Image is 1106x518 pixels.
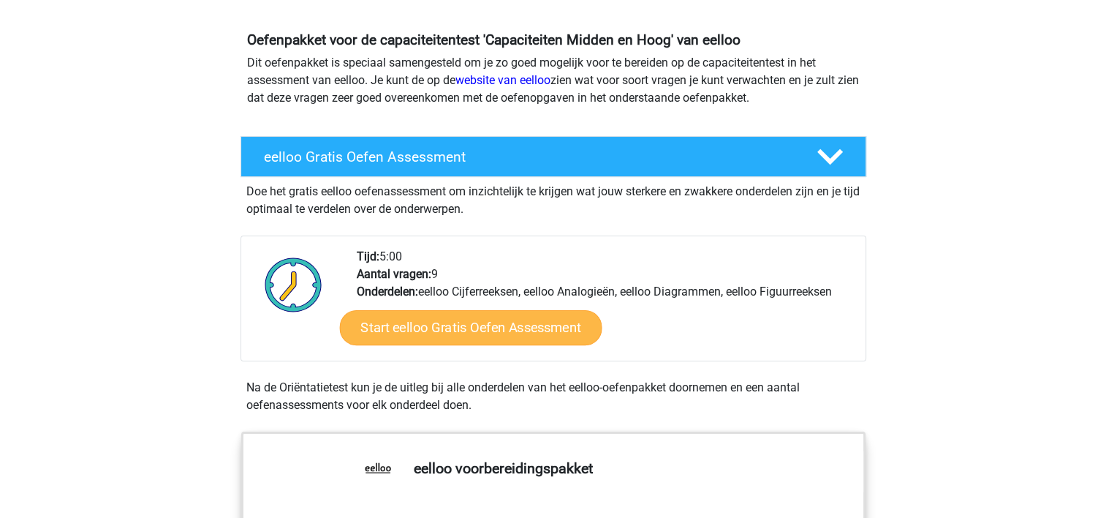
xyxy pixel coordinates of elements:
a: eelloo Gratis Oefen Assessment [235,136,872,177]
div: Doe het gratis eelloo oefenassessment om inzichtelijk te krijgen wat jouw sterkere en zwakkere on... [240,177,866,218]
b: Tijd: [357,249,379,263]
a: Start eelloo Gratis Oefen Assessment [339,310,602,345]
b: Aantal vragen: [357,267,431,281]
h4: eelloo Gratis Oefen Assessment [264,149,793,165]
a: website van eelloo [455,73,550,87]
img: Klok [257,248,330,321]
div: 5:00 9 eelloo Cijferreeksen, eelloo Analogieën, eelloo Diagrammen, eelloo Figuurreeksen [346,248,865,361]
div: Na de Oriëntatietest kun je de uitleg bij alle onderdelen van het eelloo-oefenpakket doornemen en... [240,379,866,414]
b: Oefenpakket voor de capaciteitentest 'Capaciteiten Midden en Hoog' van eelloo [247,31,741,48]
p: Dit oefenpakket is speciaal samengesteld om je zo goed mogelijk voor te bereiden op de capaciteit... [247,54,860,107]
b: Onderdelen: [357,285,418,299]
